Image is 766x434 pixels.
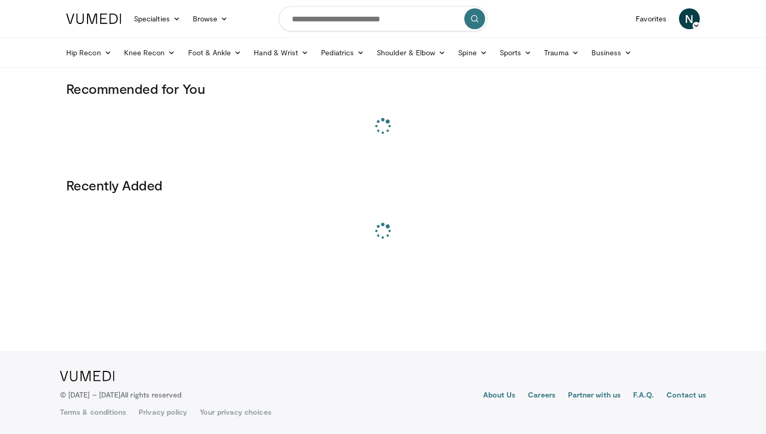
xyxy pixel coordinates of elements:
h3: Recently Added [66,177,700,194]
a: Specialties [128,8,187,29]
a: About Us [483,390,516,402]
a: Pediatrics [315,42,370,63]
a: F.A.Q. [633,390,654,402]
a: Trauma [538,42,585,63]
a: Partner with us [568,390,621,402]
a: Privacy policy [139,407,187,417]
img: VuMedi Logo [60,371,115,381]
a: Foot & Ankle [182,42,248,63]
a: Hip Recon [60,42,118,63]
a: Careers [528,390,555,402]
a: Contact us [666,390,706,402]
a: Your privacy choices [200,407,271,417]
h3: Recommended for You [66,80,700,97]
a: Terms & conditions [60,407,126,417]
a: Sports [493,42,538,63]
a: Shoulder & Elbow [370,42,452,63]
a: Hand & Wrist [248,42,315,63]
a: N [679,8,700,29]
a: Favorites [629,8,673,29]
a: Browse [187,8,234,29]
input: Search topics, interventions [279,6,487,31]
p: © [DATE] – [DATE] [60,390,182,400]
a: Knee Recon [118,42,182,63]
a: Business [585,42,638,63]
span: All rights reserved [120,390,181,399]
img: VuMedi Logo [66,14,121,24]
a: Spine [452,42,493,63]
